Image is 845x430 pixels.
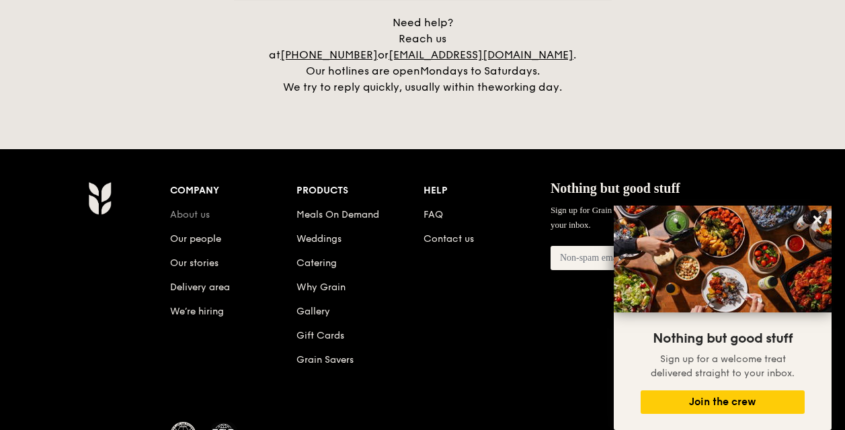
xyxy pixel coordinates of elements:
div: Products [296,181,424,200]
input: Non-spam email address [551,246,700,270]
a: FAQ [424,209,443,220]
a: Grain Savers [296,354,354,365]
span: Sign up for Grain mail and get a welcome treat delivered straight to your inbox. [551,205,787,230]
a: [PHONE_NUMBER] [280,48,378,61]
a: About us [170,209,210,220]
div: Company [170,181,297,200]
a: Our people [170,233,221,245]
a: [EMAIL_ADDRESS][DOMAIN_NAME] [389,48,573,61]
button: Close [807,209,828,230]
span: Nothing but good stuff [551,181,680,196]
a: Contact us [424,233,474,245]
span: working day. [495,81,562,93]
span: Sign up for a welcome treat delivered straight to your inbox. [651,353,795,379]
div: Need help? Reach us at or . Our hotlines are open We try to reply quickly, usually within the [255,15,591,95]
div: Help [424,181,551,200]
img: DSC07876-Edit02-Large.jpeg [614,206,832,312]
a: Catering [296,257,337,269]
a: Delivery area [170,282,230,293]
a: Our stories [170,257,218,269]
a: We’re hiring [170,306,224,317]
span: Mondays to Saturdays. [420,64,540,77]
a: Why Grain [296,282,346,293]
img: AYc88T3wAAAABJRU5ErkJggg== [88,181,112,215]
span: Nothing but good stuff [653,331,793,347]
a: Gift Cards [296,330,344,341]
a: Gallery [296,306,330,317]
a: Weddings [296,233,341,245]
button: Join the crew [641,390,805,414]
a: Meals On Demand [296,209,379,220]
